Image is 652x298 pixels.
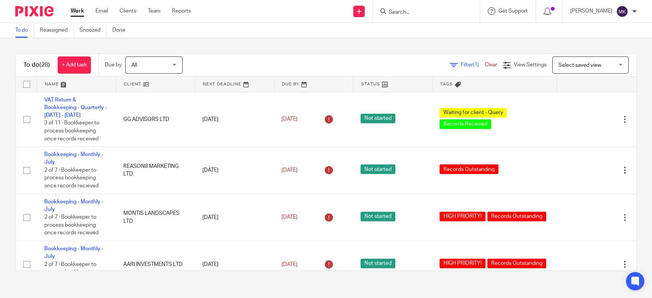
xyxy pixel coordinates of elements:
td: MONTIS LANDSCAPES LTD [116,194,195,241]
a: VAT Return & Bookkeeping - Quarterly - [DATE] - [DATE] [44,97,107,118]
a: Clear [485,62,497,68]
span: Get Support [498,8,528,14]
a: Reports [172,7,191,15]
span: Not started [361,164,395,174]
input: Search [388,9,457,16]
span: Tags [440,82,453,86]
span: Waiting for client - Query [440,108,507,118]
td: AARI INVESTMENTS LTD [116,241,195,288]
span: [DATE] [282,168,298,173]
td: REASON8 MARKETING LTD [116,147,195,194]
span: Records Outstanding [487,259,546,268]
a: Reassigned [40,23,74,38]
a: Bookkeeping - Monthly - July [44,199,104,212]
span: Not started [361,212,395,221]
span: [DATE] [282,117,298,122]
span: Filter [461,62,485,68]
span: Select saved view [558,63,601,68]
span: Not started [361,114,395,123]
span: 3 of 11 · Bookkeeper to process bookkeeping once records received [44,121,99,142]
p: Due by [105,61,121,69]
td: [DATE] [195,194,274,241]
td: [DATE] [195,241,274,288]
span: 2 of 7 · Bookkeeper to process bookkeeping once records recieved [44,214,99,235]
a: Done [112,23,131,38]
span: 2 of 7 · Bookkeeper to process bookkeeping once records recieved [44,262,99,283]
a: + Add task [58,56,91,74]
span: [DATE] [282,262,298,267]
span: (1) [473,62,479,68]
span: View Settings [514,62,547,68]
span: Records Outstanding [440,164,498,174]
img: svg%3E [616,5,628,18]
a: Bookkeeping - Monthly - July [44,152,104,165]
img: Pixie [15,6,53,16]
span: Records Outstanding [487,212,546,221]
td: [DATE] [195,92,274,147]
a: To do [15,23,34,38]
span: Not started [361,259,395,268]
span: Records Received [440,119,491,129]
a: Team [148,7,160,15]
span: [DATE] [282,215,298,220]
a: Email [95,7,108,15]
span: HIGH PRIORITY! [440,259,485,268]
a: Bookkeeping - Monthly - July [44,246,104,259]
span: HIGH PRIORITY! [440,212,485,221]
a: Snoozed [79,23,107,38]
span: 2 of 7 · Bookkeeper to process bookkeeping once records recieved [44,168,99,188]
h1: To do [23,61,50,69]
td: [DATE] [195,147,274,194]
span: (28) [39,62,50,68]
a: Clients [120,7,136,15]
td: GG ADVISORS LTD [116,92,195,147]
a: Work [71,7,84,15]
span: All [131,63,137,68]
p: [PERSON_NAME] [570,7,612,15]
